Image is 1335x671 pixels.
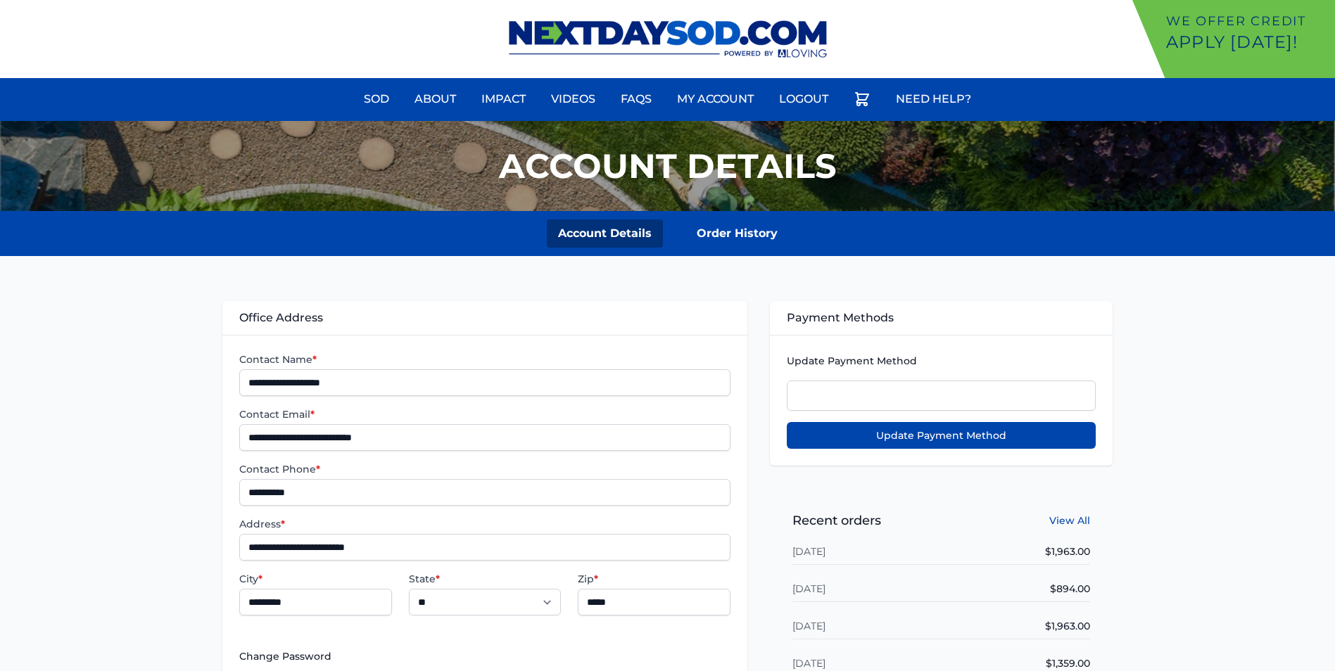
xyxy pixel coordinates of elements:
a: My Account [669,82,762,116]
label: Contact Phone [239,462,730,476]
a: Impact [473,82,534,116]
p: We offer Credit [1166,11,1329,31]
div: Office Address [222,301,747,335]
dd: $1,963.00 [1045,544,1090,558]
a: FAQs [612,82,660,116]
a: [DATE] [792,582,825,595]
button: Update Payment Method [787,422,1096,449]
a: Account Details [547,219,663,248]
a: Sod [355,82,398,116]
label: Address [239,517,730,531]
span: Change Password [239,649,730,663]
a: [DATE] [792,545,825,558]
dd: $1,359.00 [1046,656,1090,670]
a: Logout [771,82,837,116]
div: Payment Methods [770,301,1113,335]
a: Videos [543,82,604,116]
label: State [409,572,562,586]
h1: Account Details [499,149,837,183]
a: Order History [685,219,789,248]
h2: Recent orders [792,511,881,530]
p: Apply [DATE]! [1166,31,1329,53]
label: Contact Name [239,352,730,366]
a: View All [1049,513,1090,528]
a: [DATE] [792,657,825,670]
label: Contact Email [239,407,730,421]
a: [DATE] [792,620,825,632]
label: Zip [578,572,730,586]
a: About [406,82,464,116]
dd: $894.00 [1050,582,1090,596]
span: Update Payment Method [787,354,917,367]
span: Update Payment Method [876,428,1006,442]
label: City [239,572,392,586]
iframe: Secure card payment input frame [793,390,1089,402]
a: Need Help? [887,82,980,116]
dd: $1,963.00 [1045,619,1090,633]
